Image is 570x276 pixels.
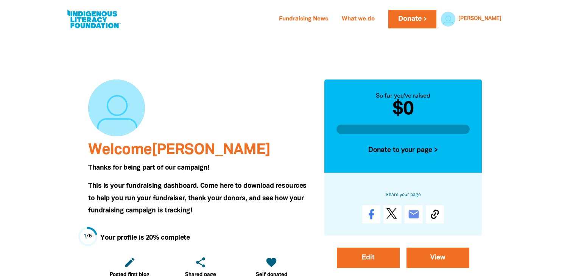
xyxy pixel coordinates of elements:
a: Post [383,205,402,223]
span: This is your fundraising dashboard. Come here to download resources to help you run your fundrais... [88,183,307,214]
i: email [408,208,420,220]
span: Thanks for being part of our campaign! [88,165,209,171]
a: email [405,205,423,223]
span: Welcome [PERSON_NAME] [88,143,270,157]
button: Copy Link [426,205,444,223]
h6: Share your page [336,191,470,199]
div: So far you've raised [336,92,470,101]
h2: $0 [336,101,470,119]
a: Edit [337,248,400,268]
strong: Your profile is 20% complete [100,235,190,241]
div: / 5 [84,233,92,240]
a: [PERSON_NAME] [458,16,501,22]
i: share [195,256,207,268]
button: Donate to your page > [336,140,470,161]
i: edit [124,256,136,268]
a: What we do [337,13,379,25]
i: favorite [265,256,277,268]
a: View [406,248,469,268]
a: Fundraising News [274,13,333,25]
a: Share [362,205,380,223]
span: 1 [84,234,87,239]
a: Donate [388,10,436,28]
